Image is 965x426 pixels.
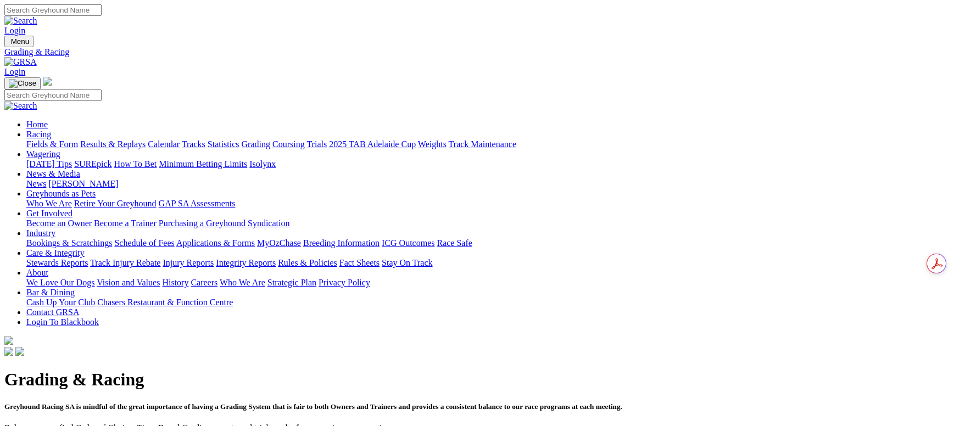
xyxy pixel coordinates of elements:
[26,307,79,317] a: Contact GRSA
[382,238,434,248] a: ICG Outcomes
[26,268,48,277] a: About
[4,26,25,35] a: Login
[80,139,146,149] a: Results & Replays
[26,169,80,178] a: News & Media
[94,218,157,228] a: Become a Trainer
[26,159,961,169] div: Wagering
[26,139,78,149] a: Fields & Form
[339,258,380,267] a: Fact Sheets
[278,258,337,267] a: Rules & Policies
[4,36,34,47] button: Toggle navigation
[26,130,51,139] a: Racing
[26,317,99,327] a: Login To Blackbook
[4,402,961,411] h5: Greyhound Racing SA is mindful of the great importance of having a Grading System that is fair to...
[4,77,41,89] button: Toggle navigation
[176,238,255,248] a: Applications & Forms
[97,278,160,287] a: Vision and Values
[4,89,102,101] input: Search
[26,298,95,307] a: Cash Up Your Club
[216,258,276,267] a: Integrity Reports
[26,228,55,238] a: Industry
[319,278,370,287] a: Privacy Policy
[26,218,92,228] a: Become an Owner
[26,199,72,208] a: Who We Are
[437,238,472,248] a: Race Safe
[74,159,111,169] a: SUREpick
[382,258,432,267] a: Stay On Track
[220,278,265,287] a: Who We Are
[257,238,301,248] a: MyOzChase
[26,159,72,169] a: [DATE] Tips
[163,258,214,267] a: Injury Reports
[26,298,961,307] div: Bar & Dining
[267,278,316,287] a: Strategic Plan
[26,238,961,248] div: Industry
[329,139,416,149] a: 2025 TAB Adelaide Cup
[4,16,37,26] img: Search
[306,139,327,149] a: Trials
[74,199,157,208] a: Retire Your Greyhound
[162,278,188,287] a: History
[242,139,270,149] a: Grading
[26,199,961,209] div: Greyhounds as Pets
[449,139,516,149] a: Track Maintenance
[191,278,217,287] a: Careers
[148,139,180,149] a: Calendar
[97,298,233,307] a: Chasers Restaurant & Function Centre
[418,139,447,149] a: Weights
[4,47,961,57] a: Grading & Racing
[26,238,112,248] a: Bookings & Scratchings
[4,101,37,111] img: Search
[43,77,52,86] img: logo-grsa-white.png
[248,218,289,228] a: Syndication
[249,159,276,169] a: Isolynx
[208,139,239,149] a: Statistics
[9,79,36,88] img: Close
[26,120,48,129] a: Home
[26,278,94,287] a: We Love Our Dogs
[26,248,85,257] a: Care & Integrity
[114,238,174,248] a: Schedule of Fees
[26,209,72,218] a: Get Involved
[4,347,13,356] img: facebook.svg
[26,258,961,268] div: Care & Integrity
[26,278,961,288] div: About
[26,139,961,149] div: Racing
[15,347,24,356] img: twitter.svg
[26,218,961,228] div: Get Involved
[4,67,25,76] a: Login
[26,179,961,189] div: News & Media
[159,159,247,169] a: Minimum Betting Limits
[159,199,236,208] a: GAP SA Assessments
[4,57,37,67] img: GRSA
[4,4,102,16] input: Search
[26,258,88,267] a: Stewards Reports
[272,139,305,149] a: Coursing
[11,37,29,46] span: Menu
[4,369,961,390] h1: Grading & Racing
[48,179,118,188] a: [PERSON_NAME]
[26,189,96,198] a: Greyhounds as Pets
[182,139,205,149] a: Tracks
[114,159,157,169] a: How To Bet
[26,179,46,188] a: News
[90,258,160,267] a: Track Injury Rebate
[4,336,13,345] img: logo-grsa-white.png
[303,238,380,248] a: Breeding Information
[26,149,60,159] a: Wagering
[159,218,246,228] a: Purchasing a Greyhound
[26,288,75,297] a: Bar & Dining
